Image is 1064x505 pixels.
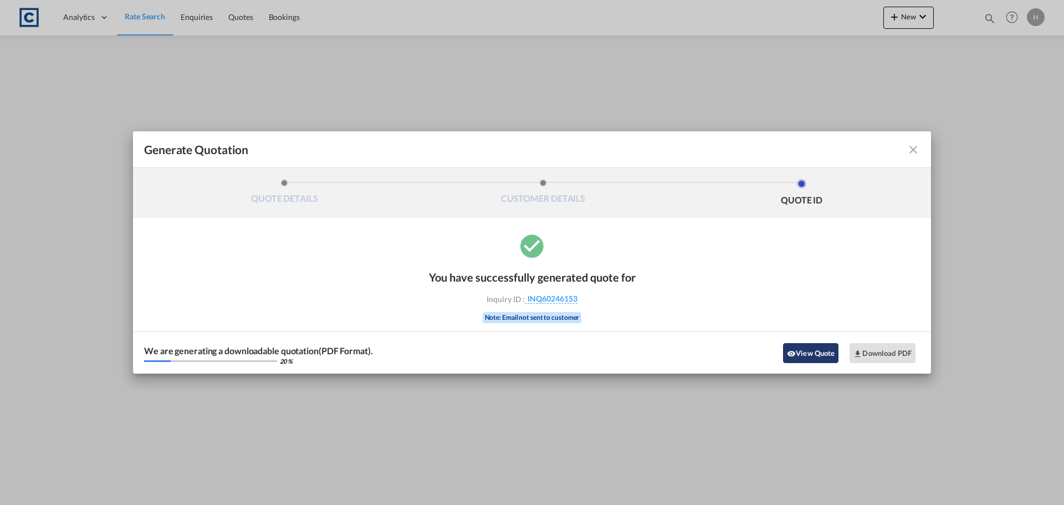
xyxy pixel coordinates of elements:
div: Inquiry ID : [468,294,596,304]
span: INQ60246153 [525,294,577,304]
button: Download PDF [850,343,915,363]
li: CUSTOMER DETAILS [414,179,673,209]
li: QUOTE DETAILS [155,179,414,209]
md-icon: icon-close fg-AAA8AD cursor m-0 [907,143,920,156]
div: We are generating a downloadable quotation(PDF Format). [144,346,373,355]
div: 20 % [280,358,293,364]
span: Generate Quotation [144,142,248,157]
div: Note: Email not sent to customer [483,312,582,323]
md-icon: icon-download [853,349,862,358]
md-icon: icon-checkbox-marked-circle [518,232,546,259]
md-icon: icon-eye [787,349,796,358]
li: QUOTE ID [672,179,931,209]
button: icon-eyeView Quote [783,343,838,363]
div: You have successfully generated quote for [429,271,636,284]
md-dialog: Generate QuotationQUOTE ... [133,131,931,374]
